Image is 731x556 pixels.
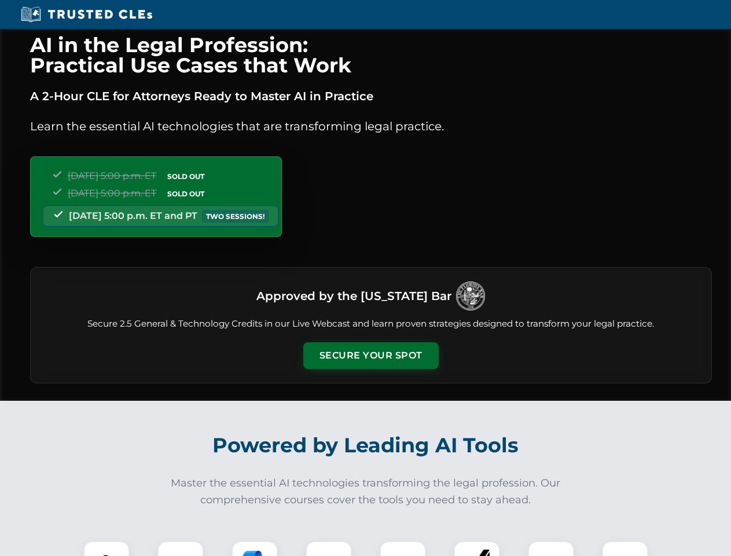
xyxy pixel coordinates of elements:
img: Logo [456,281,485,310]
img: Trusted CLEs [17,6,156,23]
p: Master the essential AI technologies transforming the legal profession. Our comprehensive courses... [163,475,568,509]
h2: Powered by Leading AI Tools [45,425,686,466]
span: [DATE] 5:00 p.m. ET [68,170,156,181]
p: A 2-Hour CLE for Attorneys Ready to Master AI in Practice [30,87,712,105]
span: SOLD OUT [163,188,208,200]
p: Secure 2.5 General & Technology Credits in our Live Webcast and learn proven strategies designed ... [45,317,697,331]
span: [DATE] 5:00 p.m. ET [68,188,156,199]
span: SOLD OUT [163,170,208,182]
button: Secure Your Spot [303,342,439,369]
h3: Approved by the [US_STATE] Bar [256,286,451,306]
p: Learn the essential AI technologies that are transforming legal practice. [30,117,712,136]
h1: AI in the Legal Profession: Practical Use Cases that Work [30,35,712,75]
